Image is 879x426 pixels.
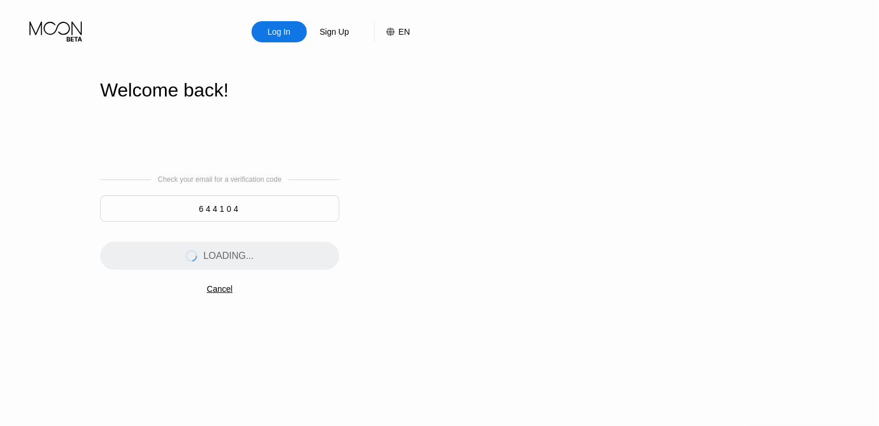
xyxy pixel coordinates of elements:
[307,21,362,42] div: Sign Up
[100,79,339,101] div: Welcome back!
[266,26,292,38] div: Log In
[100,195,339,222] input: 000000
[207,284,233,294] div: Cancel
[158,175,282,184] div: Check your email for a verification code
[399,27,410,36] div: EN
[374,21,410,42] div: EN
[252,21,307,42] div: Log In
[319,26,351,38] div: Sign Up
